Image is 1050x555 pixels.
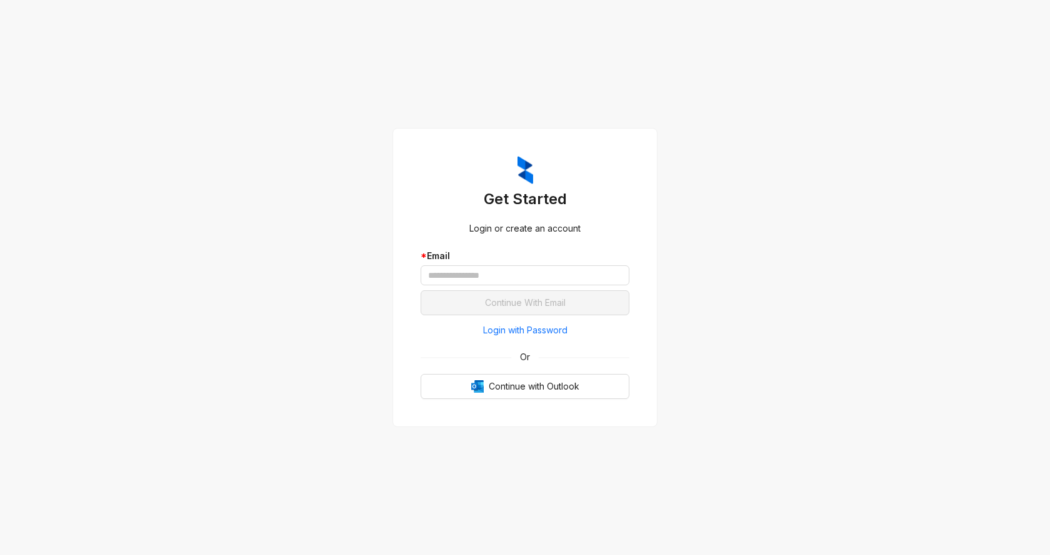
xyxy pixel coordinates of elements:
[421,222,629,235] div: Login or create an account
[483,323,567,337] span: Login with Password
[421,290,629,315] button: Continue With Email
[489,380,579,393] span: Continue with Outlook
[421,320,629,340] button: Login with Password
[471,380,484,393] img: Outlook
[421,249,629,263] div: Email
[421,189,629,209] h3: Get Started
[517,156,533,185] img: ZumaIcon
[511,350,539,364] span: Or
[421,374,629,399] button: OutlookContinue with Outlook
